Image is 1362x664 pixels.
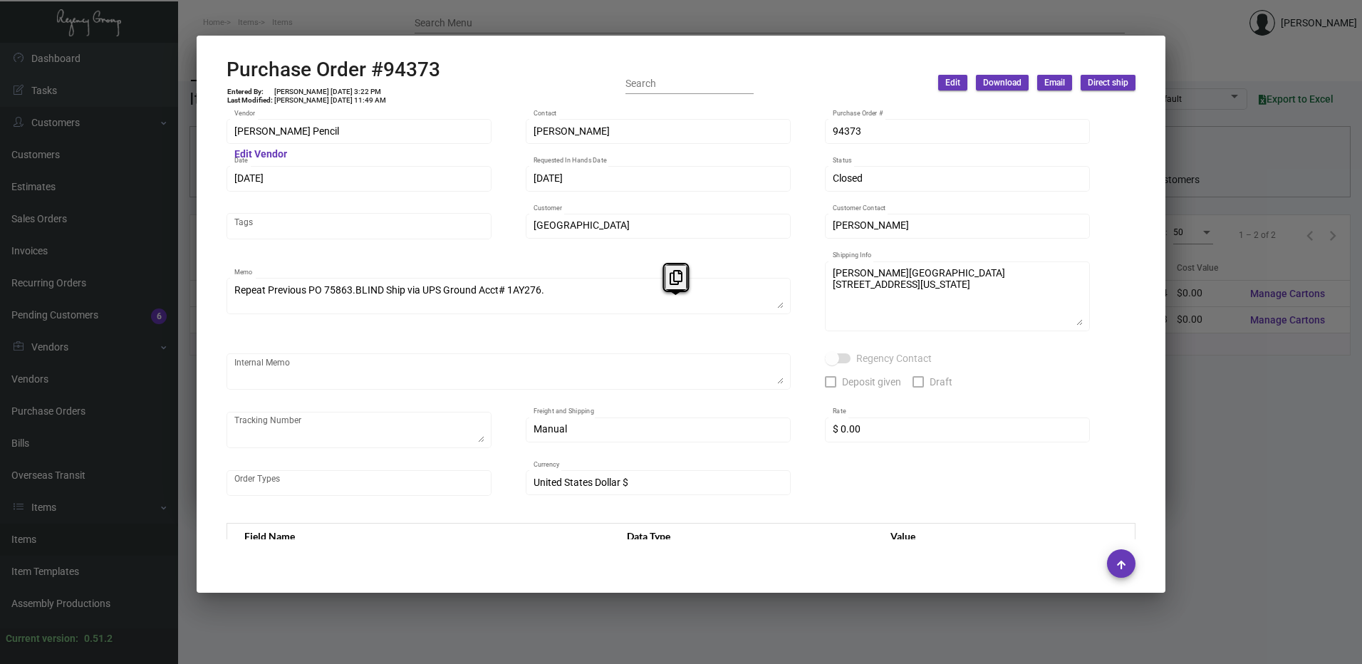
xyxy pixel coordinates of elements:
[856,350,932,367] span: Regency Contact
[1037,75,1072,90] button: Email
[938,75,967,90] button: Edit
[274,88,387,96] td: [PERSON_NAME] [DATE] 3:22 PM
[670,270,682,285] i: Copy
[274,96,387,105] td: [PERSON_NAME] [DATE] 11:49 AM
[227,96,274,105] td: Last Modified:
[84,631,113,646] div: 0.51.2
[976,75,1029,90] button: Download
[833,172,863,184] span: Closed
[983,77,1021,89] span: Download
[1088,77,1128,89] span: Direct ship
[930,373,952,390] span: Draft
[227,88,274,96] td: Entered By:
[1044,77,1065,89] span: Email
[945,77,960,89] span: Edit
[227,58,440,82] h2: Purchase Order #94373
[234,149,287,160] mat-hint: Edit Vendor
[6,631,78,646] div: Current version:
[534,423,567,435] span: Manual
[227,524,613,549] th: Field Name
[876,524,1135,549] th: Value
[1081,75,1135,90] button: Direct ship
[613,524,876,549] th: Data Type
[842,373,901,390] span: Deposit given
